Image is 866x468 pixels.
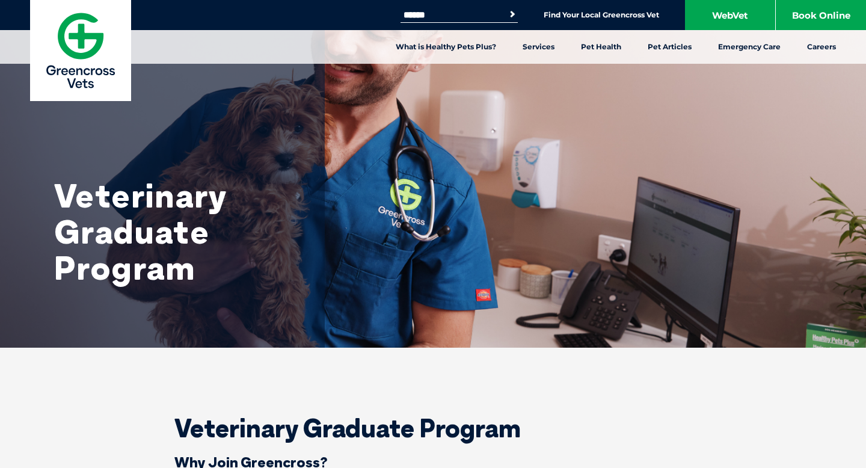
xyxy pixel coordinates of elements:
[382,30,509,64] a: What is Healthy Pets Plus?
[544,10,659,20] a: Find Your Local Greencross Vet
[794,30,849,64] a: Careers
[568,30,634,64] a: Pet Health
[54,177,295,286] h1: Veterinary Graduate Program
[132,416,734,441] h1: Veterinary Graduate Program
[634,30,705,64] a: Pet Articles
[506,8,518,20] button: Search
[705,30,794,64] a: Emergency Care
[509,30,568,64] a: Services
